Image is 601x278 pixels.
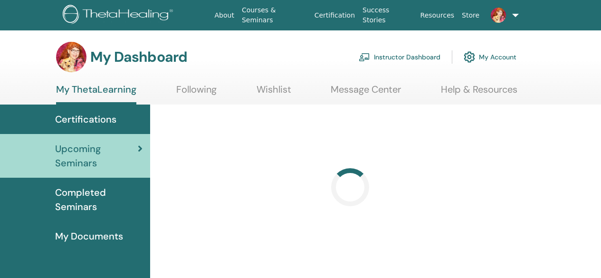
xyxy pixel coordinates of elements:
img: default.jpg [491,8,506,23]
img: chalkboard-teacher.svg [359,53,370,61]
span: Completed Seminars [55,185,143,214]
a: My Account [464,47,516,67]
a: Message Center [331,84,401,102]
a: My ThetaLearning [56,84,136,105]
a: Store [458,7,483,24]
span: My Documents [55,229,123,243]
a: Help & Resources [441,84,517,102]
img: logo.png [63,5,176,26]
a: Resources [417,7,458,24]
a: Following [176,84,217,102]
span: Upcoming Seminars [55,142,138,170]
a: Courses & Seminars [238,1,311,29]
h3: My Dashboard [90,48,187,66]
a: Certification [311,7,359,24]
span: Certifications [55,112,116,126]
img: default.jpg [56,42,86,72]
img: cog.svg [464,49,475,65]
a: Instructor Dashboard [359,47,440,67]
a: Success Stories [359,1,416,29]
a: Wishlist [257,84,291,102]
a: About [211,7,238,24]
